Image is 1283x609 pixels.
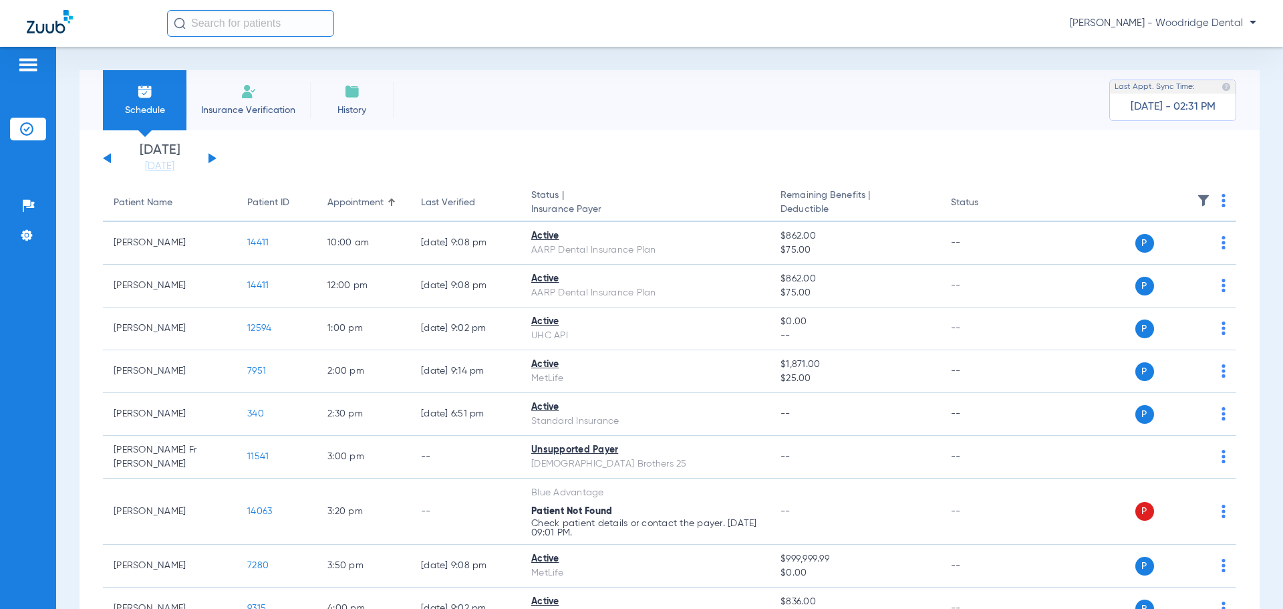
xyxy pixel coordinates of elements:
td: [DATE] 9:08 PM [410,265,521,308]
span: Schedule [113,104,176,117]
td: -- [940,308,1030,350]
div: MetLife [531,566,759,580]
span: $0.00 [780,315,929,329]
div: Appointment [327,196,384,210]
span: $862.00 [780,272,929,286]
span: [PERSON_NAME] - Woodridge Dental [1070,17,1256,30]
input: Search for patients [167,10,334,37]
div: Patient Name [114,196,226,210]
td: 3:20 PM [317,479,410,545]
li: [DATE] [120,144,200,173]
span: Patient Not Found [531,507,612,516]
img: Manual Insurance Verification [241,84,257,100]
span: -- [780,329,929,343]
td: 1:00 PM [317,308,410,350]
img: filter.svg [1197,194,1210,207]
div: Last Verified [421,196,475,210]
img: Schedule [137,84,153,100]
td: -- [940,265,1030,308]
th: Remaining Benefits | [770,185,940,222]
img: group-dot-blue.svg [1222,559,1226,572]
span: -- [780,507,791,516]
div: Active [531,400,759,414]
td: 10:00 AM [317,222,410,265]
span: P [1135,557,1154,576]
td: [DATE] 9:08 PM [410,222,521,265]
div: Patient ID [247,196,306,210]
span: History [320,104,384,117]
span: P [1135,320,1154,338]
p: Check patient details or contact the payer. [DATE] 09:01 PM. [531,519,759,537]
span: -- [780,452,791,461]
img: group-dot-blue.svg [1222,505,1226,518]
span: 340 [247,409,264,418]
span: $25.00 [780,372,929,386]
td: -- [410,479,521,545]
span: [DATE] - 02:31 PM [1131,100,1216,114]
td: 2:00 PM [317,350,410,393]
span: P [1135,405,1154,424]
td: -- [940,222,1030,265]
span: 11541 [247,452,269,461]
span: 14411 [247,238,269,247]
div: Active [531,358,759,372]
div: AARP Dental Insurance Plan [531,286,759,300]
span: 12594 [247,324,271,333]
div: Active [531,595,759,609]
span: 14063 [247,507,272,516]
span: P [1135,277,1154,295]
td: -- [410,436,521,479]
div: [DEMOGRAPHIC_DATA] Brothers 25 [531,457,759,471]
div: Blue Advantage [531,486,759,500]
div: Active [531,315,759,329]
td: -- [940,436,1030,479]
div: Patient ID [247,196,289,210]
img: group-dot-blue.svg [1222,194,1226,207]
img: group-dot-blue.svg [1222,364,1226,378]
td: [PERSON_NAME] [103,308,237,350]
span: Insurance Payer [531,203,759,217]
td: [PERSON_NAME] Fr [PERSON_NAME] [103,436,237,479]
span: 14411 [247,281,269,290]
a: [DATE] [120,160,200,173]
td: -- [940,545,1030,588]
td: 12:00 PM [317,265,410,308]
td: [DATE] 9:02 PM [410,308,521,350]
img: Zuub Logo [27,10,73,33]
div: Active [531,229,759,243]
div: Standard Insurance [531,414,759,429]
span: Last Appt. Sync Time: [1115,80,1195,94]
td: -- [940,350,1030,393]
td: -- [940,479,1030,545]
img: group-dot-blue.svg [1222,322,1226,335]
span: $1,871.00 [780,358,929,372]
td: [PERSON_NAME] [103,265,237,308]
div: UHC API [531,329,759,343]
div: Unsupported Payer [531,443,759,457]
span: Insurance Verification [196,104,300,117]
img: History [344,84,360,100]
td: [PERSON_NAME] [103,393,237,436]
span: 7280 [247,561,269,570]
div: Active [531,272,759,286]
img: group-dot-blue.svg [1222,450,1226,463]
th: Status [940,185,1030,222]
img: hamburger-icon [17,57,39,73]
td: 3:50 PM [317,545,410,588]
img: group-dot-blue.svg [1222,236,1226,249]
span: $0.00 [780,566,929,580]
span: $75.00 [780,243,929,257]
span: P [1135,234,1154,253]
td: [DATE] 9:14 PM [410,350,521,393]
span: P [1135,362,1154,381]
td: -- [940,393,1030,436]
img: group-dot-blue.svg [1222,279,1226,292]
th: Status | [521,185,770,222]
span: 7951 [247,366,266,376]
span: $75.00 [780,286,929,300]
span: $836.00 [780,595,929,609]
div: MetLife [531,372,759,386]
span: P [1135,502,1154,521]
td: [PERSON_NAME] [103,479,237,545]
img: Search Icon [174,17,186,29]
